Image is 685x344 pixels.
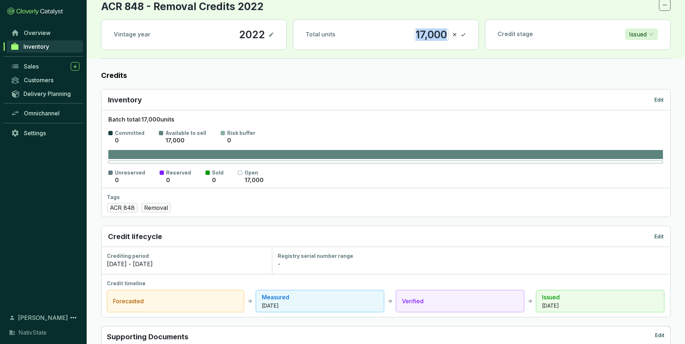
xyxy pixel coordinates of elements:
div: 17,000 [414,28,449,41]
p: Open [244,169,264,176]
p: 0 [115,176,119,184]
p: Batch total: 17,000 units [108,116,663,124]
span: [PERSON_NAME] [18,313,68,322]
span: Removal [141,203,171,212]
p: ACR 848 - Removal Credits 2022 [101,2,264,11]
a: Overview [7,27,83,39]
div: Crediting period [107,252,266,260]
p: Credit stage [498,30,533,38]
p: Edit [654,96,664,103]
span: ACR 848 [107,203,138,212]
p: Measured [262,293,378,301]
span: NativState [18,328,47,337]
div: - [278,260,664,268]
p: 0 [115,137,119,145]
p: Vintage year [114,31,151,39]
p: 17,000 [165,137,185,145]
p: Edit [654,233,664,240]
p: Issued [629,29,647,40]
div: [DATE] - [DATE] [107,260,266,268]
a: Sales [7,60,83,72]
p: Edit [655,332,664,342]
p: Credit lifecycle [108,231,162,242]
p: 17,000 [244,176,264,184]
p: Inventory [108,95,142,105]
a: Omnichannel [7,107,83,119]
div: Credit timeline [107,280,664,287]
span: 0 [227,137,231,144]
span: Customers [24,76,53,84]
p: Issued [542,293,658,301]
a: Delivery Planning [7,88,83,100]
p: [DATE] [262,302,378,309]
p: [DATE] [542,302,658,309]
p: Unreserved [115,169,145,176]
label: Credits [101,70,671,80]
a: Customers [7,74,83,86]
span: Delivery Planning [23,90,71,97]
a: Settings [7,127,83,139]
p: Sold [212,169,224,176]
span: Sales [24,63,39,70]
p: Risk buffer [227,129,255,137]
span: Settings [24,129,46,137]
p: Reserved [166,169,191,176]
span: Inventory [23,43,49,50]
div: Tags [107,194,664,201]
p: Total units [305,31,335,39]
p: Available to sell [165,129,206,137]
p: 0 [166,176,170,184]
div: Registry serial number range [278,252,664,260]
a: Inventory [7,40,83,53]
p: 0 [212,176,216,184]
span: Overview [24,29,51,36]
p: 2022 [239,28,265,41]
p: Forecasted [113,297,238,305]
p: Supporting Documents [107,332,188,342]
span: Omnichannel [24,110,60,117]
p: Committed [115,129,144,137]
p: Verified [402,297,518,305]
